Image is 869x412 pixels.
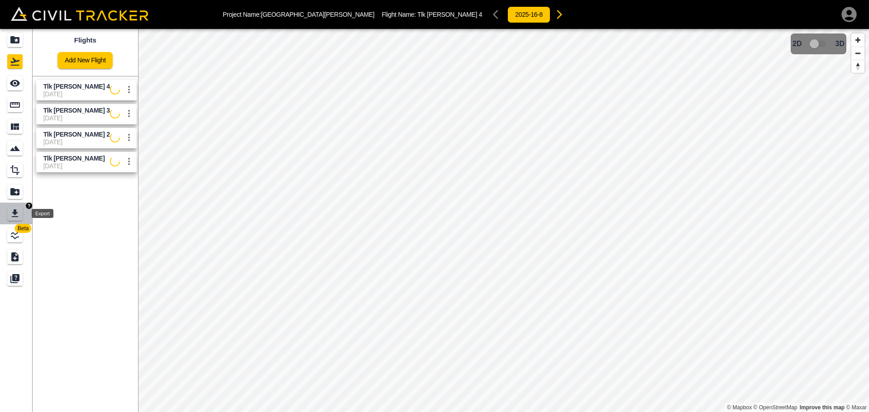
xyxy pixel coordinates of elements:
p: Flight Name: [382,11,482,18]
span: 3D model not uploaded yet [806,35,832,52]
div: Export [32,209,53,218]
canvas: Map [138,29,869,412]
span: 2D [793,40,802,48]
a: OpenStreetMap [754,404,797,411]
span: 3D [836,40,845,48]
a: Maxar [846,404,867,411]
p: Project Name: [GEOGRAPHIC_DATA][PERSON_NAME] [223,11,374,18]
a: Mapbox [727,404,752,411]
button: Reset bearing to north [851,60,864,73]
button: Zoom out [851,47,864,60]
img: Civil Tracker [11,7,148,21]
button: Zoom in [851,33,864,47]
button: 2025-16-8 [507,6,550,23]
span: Tlk [PERSON_NAME] 4 [417,11,482,18]
a: Map feedback [800,404,845,411]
